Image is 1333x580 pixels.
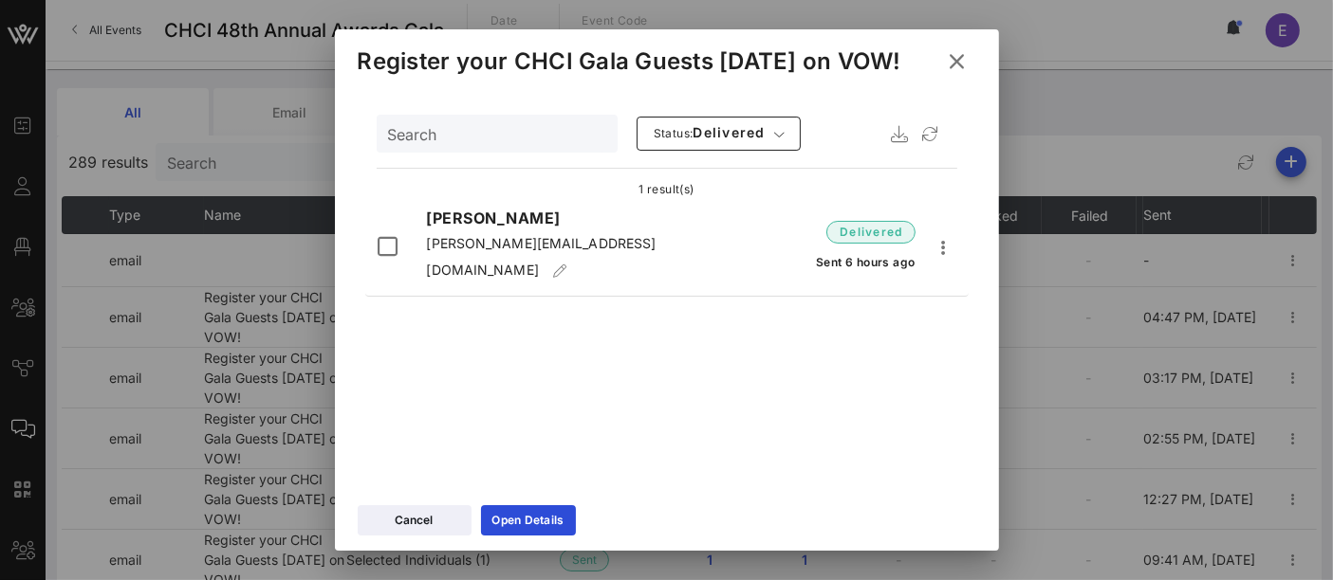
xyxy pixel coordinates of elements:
button: Cancel [358,505,472,535]
button: Sent 6 hours ago [815,245,915,280]
a: Open Details [481,505,576,535]
span: 1 result(s) [639,182,694,196]
div: Register your CHCI Gala Guests [DATE] on VOW! [358,47,901,76]
span: Status: [654,126,694,140]
span: delivered [653,124,766,143]
span: Sent 6 hours ago [815,255,915,269]
p: [PERSON_NAME] [426,207,680,229]
div: Open Details [492,511,565,530]
button: delivered [826,215,915,249]
button: Status:delivered [637,117,802,151]
span: delivered [839,223,902,242]
span: [PERSON_NAME][EMAIL_ADDRESS][DOMAIN_NAME] [426,235,656,278]
div: Cancel [396,511,434,530]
